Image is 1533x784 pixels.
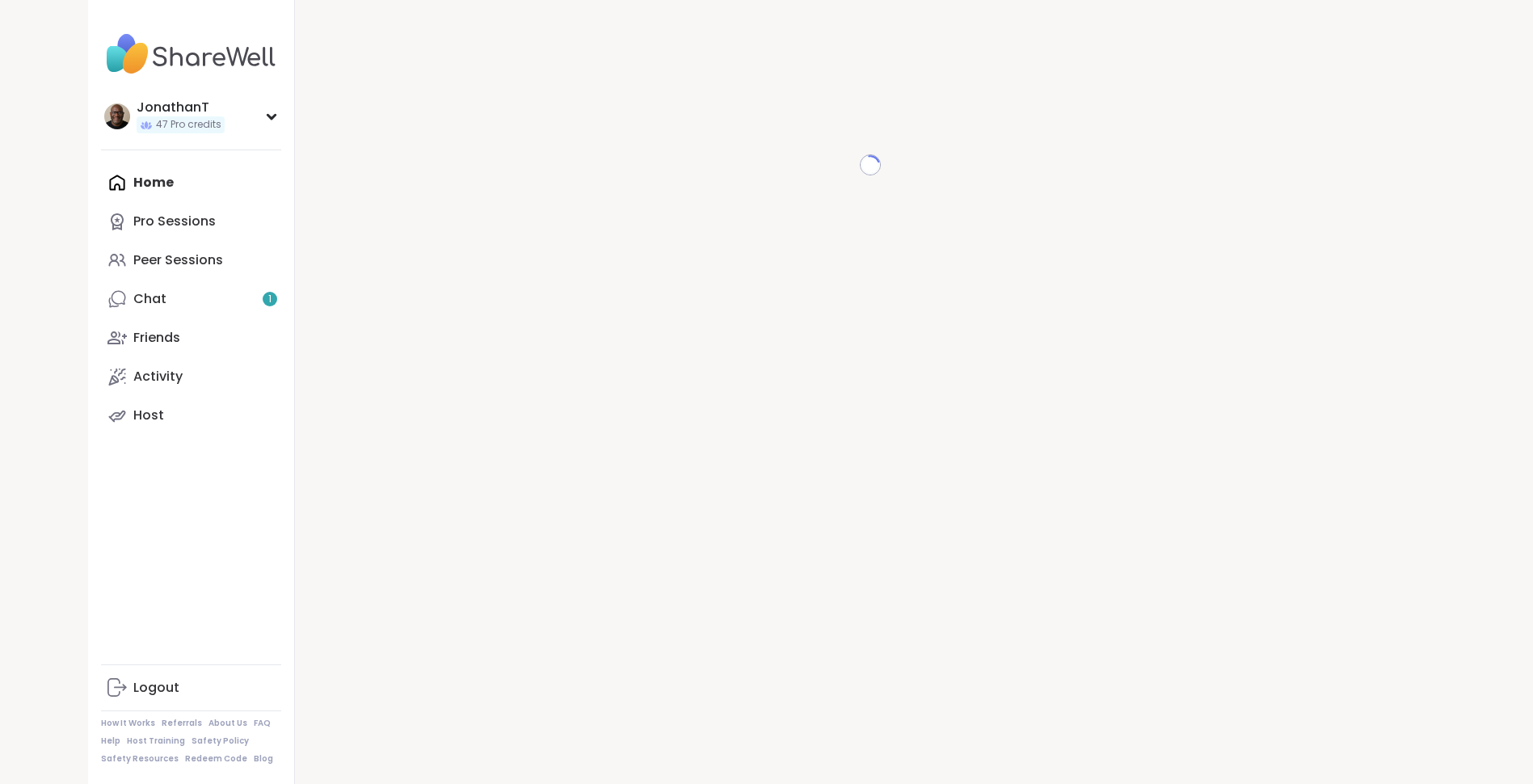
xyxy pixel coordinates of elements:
img: ShareWell Nav Logo [101,26,281,82]
a: Referrals [162,718,202,729]
a: Chat1 [101,280,281,318]
a: FAQ [254,718,271,729]
a: Logout [101,668,281,707]
a: Host [101,396,281,435]
a: Safety Resources [101,753,179,765]
a: Safety Policy [192,736,249,747]
img: JonathanT [104,103,130,129]
div: Friends [133,329,180,347]
a: Activity [101,357,281,396]
span: 1 [268,293,272,306]
a: Redeem Code [185,753,247,765]
a: Pro Sessions [101,202,281,241]
a: How It Works [101,718,155,729]
a: Help [101,736,120,747]
div: JonathanT [137,99,225,116]
div: Activity [133,368,183,386]
span: 47 Pro credits [156,118,221,132]
div: Peer Sessions [133,251,223,269]
a: About Us [208,718,247,729]
a: Peer Sessions [101,241,281,280]
a: Blog [254,753,273,765]
div: Pro Sessions [133,213,216,230]
a: Friends [101,318,281,357]
div: Chat [133,290,166,308]
div: Logout [133,679,179,697]
div: Host [133,407,164,424]
a: Host Training [127,736,185,747]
